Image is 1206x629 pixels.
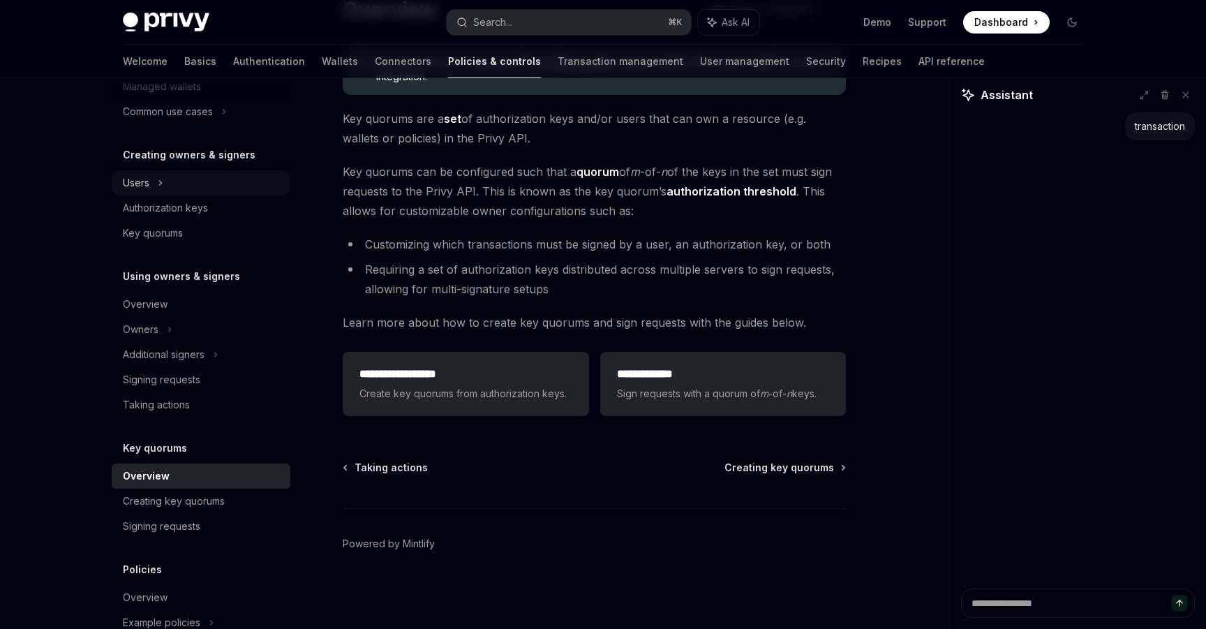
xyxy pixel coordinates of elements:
[787,387,792,399] em: n
[863,45,902,78] a: Recipes
[112,392,290,417] a: Taking actions
[112,195,290,221] a: Authorization keys
[908,15,946,29] a: Support
[343,109,846,148] span: Key quorums are a of authorization keys and/or users that can own a resource (e.g. wallets or pol...
[724,461,834,475] span: Creating key quorums
[1171,595,1188,612] button: Send message
[630,165,640,179] em: m
[343,260,846,299] li: Requiring a set of authorization keys distributed across multiple servers to sign requests, allow...
[981,87,1033,103] span: Assistant
[667,184,796,198] strong: authorization threshold
[123,45,167,78] a: Welcome
[617,385,829,402] span: Sign requests with a quorum of -of- keys.
[963,11,1050,34] a: Dashboard
[359,385,572,402] span: Create key quorums from authorization keys.
[576,165,619,179] strong: quorum
[123,13,209,32] img: dark logo
[722,15,750,29] span: Ask AI
[233,45,305,78] a: Authentication
[668,17,683,28] span: ⌘ K
[473,14,512,31] div: Search...
[918,45,985,78] a: API reference
[112,464,290,489] a: Overview
[343,537,435,551] a: Powered by Mintlify
[123,103,213,120] div: Common use cases
[123,468,170,484] div: Overview
[444,112,461,126] strong: set
[448,45,541,78] a: Policies & controls
[863,15,891,29] a: Demo
[1135,119,1185,133] div: transaction
[123,147,255,163] h5: Creating owners & signers
[343,313,846,332] span: Learn more about how to create key quorums and sign requests with the guides below.
[123,175,149,191] div: Users
[375,45,431,78] a: Connectors
[322,45,358,78] a: Wallets
[123,225,183,242] div: Key quorums
[123,397,190,413] div: Taking actions
[123,589,167,606] div: Overview
[112,367,290,392] a: Signing requests
[760,387,768,399] em: m
[112,292,290,317] a: Overview
[123,440,187,457] h5: Key quorums
[344,461,428,475] a: Taking actions
[806,45,846,78] a: Security
[123,561,162,578] h5: Policies
[112,489,290,514] a: Creating key quorums
[700,45,789,78] a: User management
[123,493,225,510] div: Creating key quorums
[974,15,1028,29] span: Dashboard
[123,346,204,363] div: Additional signers
[698,10,759,35] button: Ask AI
[123,371,200,388] div: Signing requests
[112,585,290,610] a: Overview
[724,461,844,475] a: Creating key quorums
[343,235,846,254] li: Customizing which transactions must be signed by a user, an authorization key, or both
[112,221,290,246] a: Key quorums
[123,296,167,313] div: Overview
[447,10,691,35] button: Search...⌘K
[661,165,667,179] em: n
[112,514,290,539] a: Signing requests
[1061,11,1083,34] button: Toggle dark mode
[184,45,216,78] a: Basics
[355,461,428,475] span: Taking actions
[123,200,208,216] div: Authorization keys
[123,321,158,338] div: Owners
[558,45,683,78] a: Transaction management
[343,162,846,221] span: Key quorums can be configured such that a of -of- of the keys in the set must sign requests to th...
[123,518,200,535] div: Signing requests
[123,268,240,285] h5: Using owners & signers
